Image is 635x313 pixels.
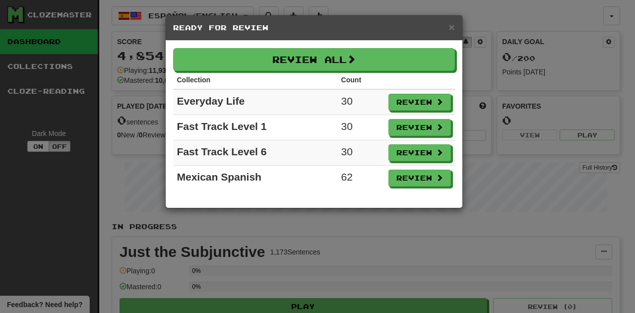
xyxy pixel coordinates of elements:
th: Collection [173,71,337,89]
td: 30 [337,115,384,140]
button: Review All [173,48,455,71]
td: 30 [337,140,384,166]
button: Review [388,119,451,136]
span: × [448,21,454,33]
td: Fast Track Level 6 [173,140,337,166]
td: 30 [337,89,384,115]
button: Review [388,170,451,187]
th: Count [337,71,384,89]
td: Everyday Life [173,89,337,115]
td: Fast Track Level 1 [173,115,337,140]
button: Review [388,94,451,111]
button: Review [388,144,451,161]
h5: Ready for Review [173,23,455,33]
td: Mexican Spanish [173,166,337,191]
button: Close [448,22,454,32]
td: 62 [337,166,384,191]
